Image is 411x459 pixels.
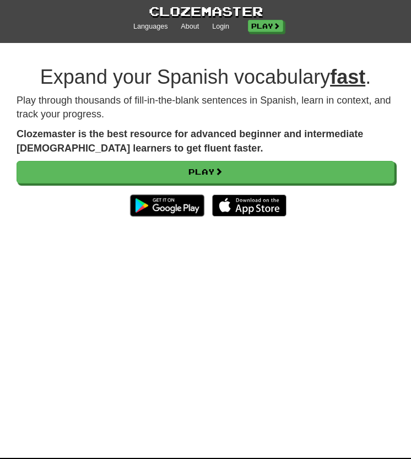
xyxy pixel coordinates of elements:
[149,2,263,20] a: Clozemaster
[212,22,229,32] a: Login
[212,195,286,217] img: Download_on_the_App_Store_Badge_US-UK_135x40-25178aeef6eb6b83b96f5f2d004eda3bffbb37122de64afbaef7...
[17,128,363,154] strong: Clozemaster is the best resource for advanced beginner and intermediate [DEMOGRAPHIC_DATA] learne...
[17,161,394,183] a: Play
[17,94,394,122] p: Play through thousands of fill-in-the-blank sentences in Spanish, learn in context, and track you...
[248,20,283,32] a: Play
[133,22,167,32] a: Languages
[181,22,199,32] a: About
[125,189,210,222] img: Get it on Google Play
[330,66,365,88] u: fast
[17,66,394,88] h1: Expand your Spanish vocabulary .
